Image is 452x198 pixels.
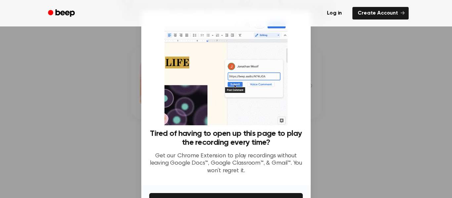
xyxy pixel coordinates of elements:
[352,7,409,20] a: Create Account
[43,7,81,20] a: Beep
[149,152,303,175] p: Get our Chrome Extension to play recordings without leaving Google Docs™, Google Classroom™, & Gm...
[320,6,348,21] a: Log in
[164,19,287,125] img: Beep extension in action
[149,129,303,147] h3: Tired of having to open up this page to play the recording every time?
